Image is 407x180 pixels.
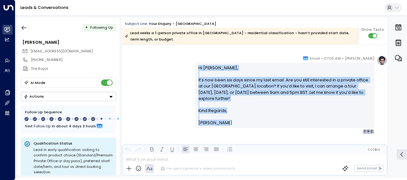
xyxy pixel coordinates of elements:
span: Subject Line: [125,21,148,26]
p: Qualification Status [34,141,113,146]
div: Lead in early qualification: asking to confirm product choice (Standard/Premium Private Office or... [34,147,113,175]
div: Your enquiry - [GEOGRAPHIC_DATA] [149,21,216,26]
button: Actions [21,92,116,101]
span: [EMAIL_ADDRESS][DOMAIN_NAME] [30,49,93,54]
div: C [369,129,374,134]
span: Email [310,55,320,62]
p: Hi [PERSON_NAME], It’s now been six days since my last email. Are you still interested in a priva... [198,65,371,108]
div: The agent signature is added automatically [161,166,235,171]
div: Actions [24,94,44,99]
div: • [85,23,88,32]
div: N [366,129,371,134]
span: | [373,148,374,151]
span: Kind Regards, [198,108,227,114]
button: Undo [124,146,132,153]
div: AI Mode [30,79,45,86]
div: H [363,129,368,134]
div: The Royal [31,66,116,71]
div: Follow Up Sequence [25,109,112,115]
span: Cc Bcc [368,148,380,151]
div: Button group with a nested menu [21,92,116,101]
span: colin.grant@rlf.org.uk [30,49,93,54]
span: [PERSON_NAME] [198,120,232,126]
span: [PERSON_NAME] [345,55,374,62]
div: Next Follow Up: [25,123,112,130]
span: • [342,55,344,62]
div: [PERSON_NAME] [22,39,116,45]
button: Redo [134,146,142,153]
div: Lead seeks a 1-person private office in [GEOGRAPHIC_DATA] - residential classification - hasn’t p... [125,30,355,42]
span: • [321,55,323,62]
span: 07:05 AM [324,55,341,62]
a: Leads & Conversations [20,5,68,10]
button: Cc|Bcc [365,147,382,152]
span: Show Texts [361,27,384,33]
span: In about 4 days 3 hours [52,123,96,130]
div: [PHONE_NUMBER] [31,57,116,63]
img: profile-logo.png [377,55,387,65]
span: Following Up [90,25,113,30]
